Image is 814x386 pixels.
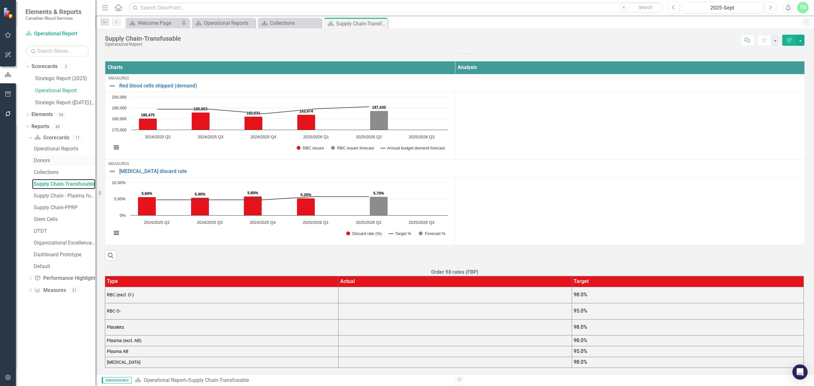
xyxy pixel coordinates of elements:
button: View chart menu, Chart [112,229,121,238]
span: Elements & Reports [25,8,81,16]
text: 187,430 [372,105,386,110]
a: Welcome Page [127,19,180,27]
div: Measures [108,76,801,80]
a: Operational Reports [193,19,254,27]
text: 2024/2025 Q3 [197,134,223,139]
svg: Interactive chart [108,179,451,243]
span: Plasma (excl. AB) [107,338,141,343]
text: 5.20% [300,193,311,197]
text: 0% [120,213,126,218]
a: Stem Cells [32,214,95,224]
a: Default [32,261,95,272]
text: 2025/2026 Q2 [356,134,382,139]
div: Open Intercom Messenger [792,364,808,380]
span: [MEDICAL_DATA] [107,360,141,365]
td: 98.0% [572,319,804,335]
div: Donors [34,158,95,163]
input: Search Below... [25,45,89,57]
path: 2024/2025 Q4, 182,031. RBC issues. [245,117,263,130]
strong: Order fill rates (FBP) [431,269,479,275]
small: Canadian Blood Services [25,16,81,21]
a: Scorecards [31,63,58,70]
path: 2024/2025 Q2, 180,475. RBC issues. [139,119,157,130]
text: 2024/2025 Q4 [250,220,276,225]
div: Operational Report [105,42,181,47]
a: Supply Chain - Plasma for Fractionation [32,191,95,201]
span: RBC O- [107,308,121,314]
div: Collections [270,19,320,27]
img: Not Defined [108,168,116,175]
div: 94 [56,112,66,117]
span: Type [107,278,118,284]
a: Elements [31,111,53,118]
div: Measures [108,162,801,166]
a: Operational Report [144,377,186,383]
path: 2024/2025 Q3, 5.4. Discard rate (%). [191,198,209,216]
input: Search ClearPoint... [129,2,663,13]
text: 5.70% [373,191,384,196]
a: [MEDICAL_DATA] discard rate [119,169,801,174]
text: 2024/2025 Q2 [145,134,170,139]
text: 180,000 [112,116,127,121]
div: Supply Chain-Transfusable [336,20,386,28]
a: Dashboard Prototype [32,250,95,260]
span: Platelets [107,325,124,330]
text: 2024/2025 Q4 [250,134,276,139]
div: Supply Chain-Transfusable [105,35,181,42]
button: Show Annual budget demand forecast [381,146,445,150]
text: 2024/2025 Q3 [197,220,223,225]
td: Double-Click to Edit Right Click for Context Menu [105,74,805,92]
a: Collections [32,167,95,177]
span: Actual [340,278,355,284]
a: Strategic Report ([DATE]-[DATE]) (Archive) [35,99,95,107]
td: 95.0% [572,303,804,319]
td: Double-Click to Edit Right Click for Context Menu [105,160,805,177]
a: Supply Chain-PPRP [32,203,95,213]
text: 182,031 [246,111,260,115]
div: » [135,377,450,384]
div: 2025-Sept [684,4,761,12]
path: 2024/2025 Q3, 185,903. RBC issues. [192,113,210,130]
path: 2025/2026 Q1, 5.2. Discard rate (%). [297,198,315,216]
div: TG [797,2,809,13]
text: 190,000 [112,106,127,110]
div: 11 [72,135,83,141]
div: Collections [34,169,95,175]
a: OTDT [32,226,95,236]
text: 5.40% [195,192,205,196]
td: Double-Click to Edit [455,92,805,160]
text: 2025/2026 Q2 [356,220,382,225]
path: 2025/2026 Q2, 5.7. Forecast %. [370,197,388,216]
td: 98.0% [572,357,804,368]
div: Chart. Highcharts interactive chart. [108,94,452,157]
text: 185,903 [194,107,208,111]
text: 5.60% [141,191,152,196]
a: Collections [259,19,320,27]
button: Show Forecast % [419,231,445,236]
text: 183,974 [299,109,313,114]
span: Plasma AB [107,349,128,354]
button: Show Discard rate (%) [346,231,382,236]
text: 5.00% [114,196,126,201]
a: Reports [31,123,49,130]
path: 2025/2026 Q1, 183,974. RBC issues. [297,115,315,130]
td: 98.0% [572,335,804,346]
div: Default [34,264,95,269]
div: Supply Chain-Transfusable [34,181,95,187]
td: Double-Click to Edit [455,177,805,245]
button: Show RBC issues forecast [331,146,374,150]
text: 200,000 [112,95,127,100]
a: Supply Chain-Transfusable [32,179,95,189]
text: 180,475 [141,113,155,117]
td: 95.0% [572,346,804,357]
text: 2024/2025 Q2 [144,220,170,225]
text: 5.80% [247,191,258,195]
g: Discard rate (%), series 1 of 3. Bar series with 6 bars. [138,183,422,216]
span: Administrator [102,377,132,383]
a: Strategic Report (2025) [35,75,95,82]
path: 2024/2025 Q4, 5.8. Discard rate (%). [244,196,262,216]
span: Search [639,5,652,10]
div: Dashboard Prototype [34,252,95,258]
button: Search [630,3,661,12]
text: 2025/2026 Q3 [409,134,434,139]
